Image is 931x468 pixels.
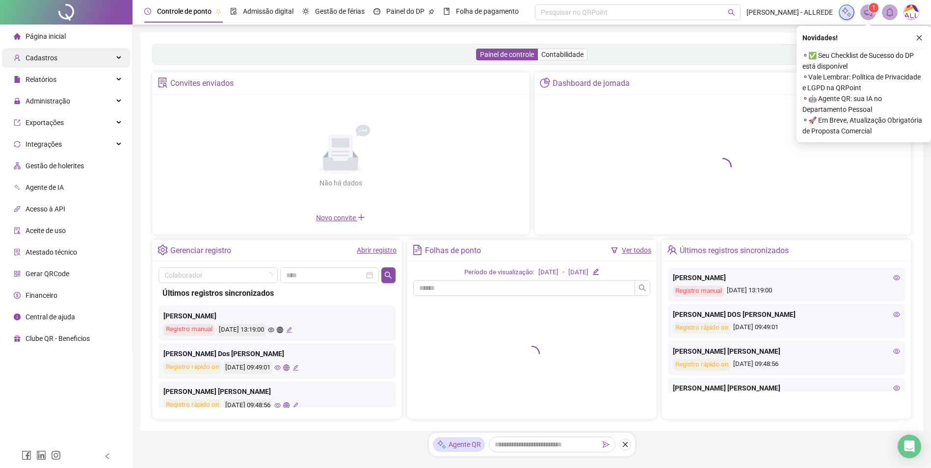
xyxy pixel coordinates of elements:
span: eye [274,364,281,371]
div: Gerenciar registro [170,242,231,259]
span: sync [14,141,21,148]
div: Registro manual [673,286,724,297]
span: pushpin [215,9,221,15]
span: Novo convite [316,214,365,222]
div: Open Intercom Messenger [898,435,921,458]
span: Folha de pagamento [456,7,519,15]
div: [DATE] 09:48:56 [224,399,272,412]
div: Convites enviados [170,75,234,92]
span: plus [357,213,365,221]
span: Admissão digital [243,7,293,15]
span: dashboard [373,8,380,15]
span: bell [885,8,894,17]
span: eye [268,327,274,333]
span: audit [14,227,21,234]
span: loading [712,156,733,177]
span: ⚬ ✅ Seu Checklist de Sucesso do DP está disponível [802,50,925,72]
span: left [104,453,111,460]
span: edit [286,327,293,333]
span: Integrações [26,140,62,148]
span: pie-chart [540,78,550,88]
div: Período de visualização: [464,267,534,278]
div: Registro rápido on [163,362,221,374]
span: loading [266,272,273,279]
div: Não há dados [295,178,386,188]
span: export [14,119,21,126]
div: [PERSON_NAME] Dos [PERSON_NAME] [163,348,391,359]
span: send [603,441,610,448]
div: Últimos registros sincronizados [680,242,789,259]
span: file [14,76,21,83]
div: Últimos registros sincronizados [162,287,392,299]
span: Financeiro [26,291,57,299]
div: Registro rápido on [673,359,731,370]
span: search [728,9,735,16]
div: [PERSON_NAME] [PERSON_NAME] [673,346,900,357]
span: loading [523,344,541,363]
span: Gestão de holerites [26,162,84,170]
span: setting [158,245,168,255]
span: Gestão de férias [315,7,365,15]
a: Ver todos [622,246,651,254]
span: instagram [51,450,61,460]
img: sparkle-icon.fc2bf0ac1784a2077858766a79e2daf3.svg [841,7,852,18]
span: [PERSON_NAME] - ALLREDE [746,7,833,18]
span: dollar [14,292,21,299]
div: [DATE] [538,267,559,278]
span: file-text [412,245,423,255]
a: Abrir registro [357,246,397,254]
div: [DATE] 13:19:00 [217,324,266,336]
span: close [916,34,923,41]
sup: 1 [869,3,878,13]
div: Agente QR [433,437,485,452]
span: solution [158,78,168,88]
div: [DATE] 13:19:00 [673,286,900,297]
span: global [283,402,290,409]
span: Novidades ! [802,32,838,43]
span: apartment [14,162,21,169]
span: solution [14,249,21,256]
span: eye [274,402,281,409]
span: global [283,364,290,371]
div: Dashboard de jornada [553,75,630,92]
span: Gerar QRCode [26,270,69,278]
span: notification [864,8,873,17]
span: Administração [26,97,70,105]
span: Clube QR - Beneficios [26,335,90,342]
div: - [562,267,564,278]
span: Painel de controle [480,51,534,58]
span: edit [293,402,299,409]
span: qrcode [14,270,21,277]
span: home [14,33,21,40]
span: ⚬ 🤖 Agente QR: sua IA no Departamento Pessoal [802,93,925,115]
div: Registro rápido on [163,399,221,412]
span: Contabilidade [541,51,584,58]
span: close [622,441,629,448]
img: 75003 [904,5,919,20]
span: Controle de ponto [157,7,212,15]
span: lock [14,98,21,104]
span: eye [893,348,900,355]
span: Atestado técnico [26,248,77,256]
div: [PERSON_NAME] [PERSON_NAME] [163,386,391,397]
div: [DATE] [568,267,588,278]
img: sparkle-icon.fc2bf0ac1784a2077858766a79e2daf3.svg [437,440,447,450]
span: edit [592,268,599,275]
div: Registro manual [163,324,215,336]
span: search [638,284,646,292]
span: ⚬ 🚀 Em Breve, Atualização Obrigatória de Proposta Comercial [802,115,925,136]
span: file-done [230,8,237,15]
span: info-circle [14,313,21,320]
span: Acesso à API [26,205,65,213]
span: Cadastros [26,54,57,62]
span: ⚬ Vale Lembrar: Política de Privacidade e LGPD na QRPoint [802,72,925,93]
div: [DATE] 09:49:01 [673,322,900,334]
div: [PERSON_NAME] [163,311,391,321]
span: Relatórios [26,76,56,83]
span: sun [302,8,309,15]
div: [PERSON_NAME] DOS [PERSON_NAME] [673,309,900,320]
span: clock-circle [144,8,151,15]
span: Agente de IA [26,183,64,191]
span: facebook [22,450,31,460]
span: team [667,245,677,255]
